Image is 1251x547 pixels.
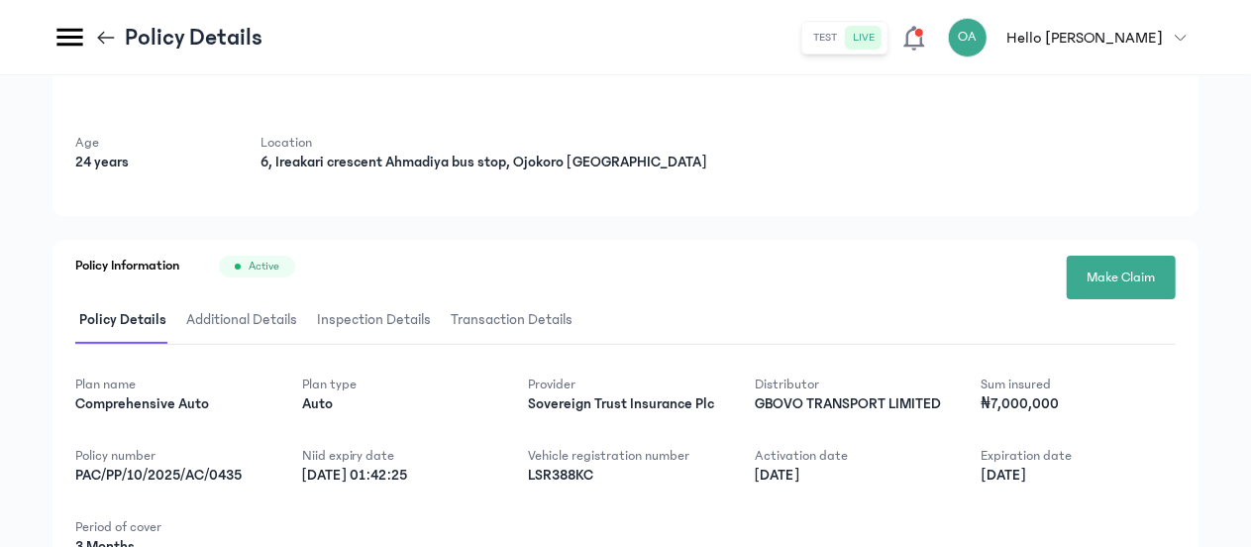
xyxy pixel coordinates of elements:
[302,446,497,466] p: Niid expiry date
[249,259,279,274] span: Active
[125,22,262,54] p: Policy Details
[1067,256,1176,299] button: Make Claim
[755,446,950,466] p: Activation date
[755,375,950,394] p: Distributor
[75,517,270,537] p: Period of cover
[806,26,846,50] button: test
[981,394,1176,414] p: ₦7,000,000
[981,375,1176,394] p: Sum insured
[182,297,313,344] button: Additional Details
[981,466,1176,486] p: [DATE]
[75,256,179,277] h1: Policy Information
[528,446,723,466] p: Vehicle registration number
[75,133,229,153] p: Age
[75,394,270,414] p: Comprehensive Auto
[313,297,435,344] span: Inspection Details
[75,297,182,344] button: Policy Details
[528,466,723,486] p: LSR388KC
[948,18,1199,57] button: OAHello [PERSON_NAME]
[302,375,497,394] p: Plan type
[948,18,988,57] div: OA
[447,297,588,344] button: Transaction Details
[261,153,707,172] p: 6, Ireakari crescent Ahmadiya bus stop, Ojokoro [GEOGRAPHIC_DATA]
[313,297,447,344] button: Inspection Details
[528,394,723,414] p: Sovereign Trust Insurance Plc
[75,466,270,486] p: PAC/PP/10/2025/AC/0435
[75,446,270,466] p: Policy number
[528,375,723,394] p: Provider
[447,297,576,344] span: Transaction Details
[75,153,229,172] p: 24 years
[755,394,950,414] p: GBOVO TRANSPORT LIMITED
[1088,268,1156,288] span: Make Claim
[755,466,950,486] p: [DATE]
[846,26,884,50] button: live
[182,297,301,344] span: Additional Details
[75,297,170,344] span: Policy Details
[302,394,497,414] p: Auto
[1007,26,1163,50] p: Hello [PERSON_NAME]
[261,133,707,153] p: Location
[302,466,497,486] p: [DATE] 01:42:25
[981,446,1176,466] p: Expiration date
[75,375,270,394] p: Plan name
